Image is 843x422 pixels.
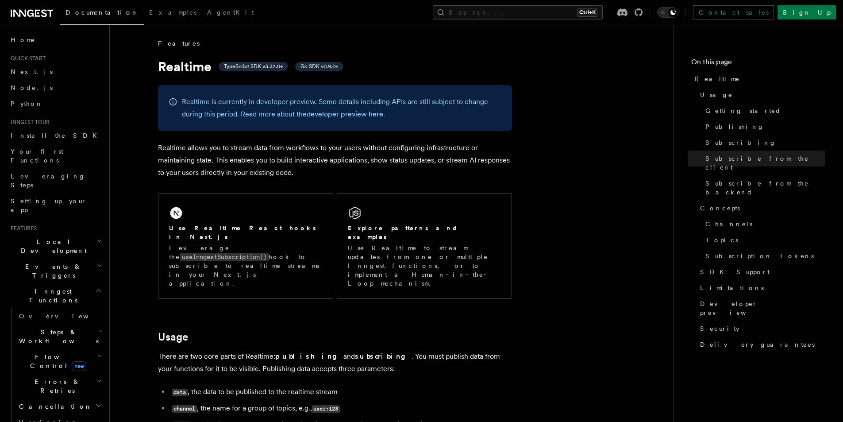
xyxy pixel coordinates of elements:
span: Topics [705,236,738,244]
p: Use Realtime to stream updates from one or multiple Inngest functions, or to implement a Human-in... [348,244,501,288]
span: Limitations [700,283,764,292]
p: Realtime allows you to stream data from workflows to your users without configuring infrastructur... [158,142,512,179]
span: Delivery guarantees [700,340,815,349]
li: , the data to be published to the realtime stream [169,386,512,399]
span: Local Development [7,237,96,255]
a: AgentKit [202,3,259,24]
span: SDK Support [700,267,770,276]
a: SDK Support [697,264,825,280]
p: Realtime is currently in developer preview. Some details including APIs are still subject to chan... [182,96,501,120]
a: Getting started [702,103,825,119]
a: Python [7,96,104,112]
a: Use Realtime React hooks in Next.jsLeverage theuseInngestSubscription()hook to subscribe to realt... [158,193,333,299]
a: Limitations [697,280,825,296]
span: Next.js [11,68,53,75]
span: Inngest Functions [7,287,96,305]
span: Realtime [695,74,740,83]
span: Install the SDK [11,132,102,139]
span: Errors & Retries [15,377,96,395]
span: Steps & Workflows [15,328,99,345]
a: Examples [144,3,202,24]
span: Quick start [7,55,46,62]
button: Inngest Functions [7,283,104,308]
code: data [172,389,188,396]
h4: On this page [691,57,825,71]
span: Setting up your app [11,197,87,213]
span: AgentKit [207,9,254,16]
a: Developer preview [697,296,825,321]
span: Your first Functions [11,148,63,164]
span: Node.js [11,84,53,91]
p: There are two core parts of Realtime: and . You must publish data from your functions for it to b... [158,350,512,375]
span: TypeScript SDK v3.32.0+ [224,63,283,70]
span: Security [700,324,739,333]
button: Errors & Retries [15,374,104,399]
span: Channels [705,220,752,228]
a: Home [7,32,104,48]
kbd: Ctrl+K [577,8,597,17]
a: Documentation [60,3,144,25]
a: Usage [158,331,188,343]
a: Subscribe from the backend [702,175,825,200]
a: Publishing [702,119,825,135]
h1: Realtime [158,58,512,74]
span: Subscribe from the backend [705,179,825,197]
span: Subscribe from the client [705,154,825,172]
h2: Use Realtime React hooks in Next.js [169,224,322,241]
span: new [72,361,86,371]
strong: publishing [275,352,343,360]
button: Cancellation [15,399,104,414]
span: Examples [149,9,196,16]
a: Leveraging Steps [7,168,104,193]
h2: Explore patterns and examples [348,224,501,241]
a: Delivery guarantees [697,337,825,352]
span: Home [11,35,35,44]
code: channel [172,405,197,413]
a: Subscribing [702,135,825,151]
a: Security [697,321,825,337]
span: Go SDK v0.9.0+ [300,63,338,70]
a: developer preview here [307,110,383,118]
a: Concepts [697,200,825,216]
span: Getting started [705,106,781,115]
button: Search...Ctrl+K [433,5,603,19]
li: , the name for a group of topics, e.g., [169,402,512,415]
a: Subscription Tokens [702,248,825,264]
a: Sign Up [778,5,836,19]
button: Steps & Workflows [15,324,104,349]
a: Contact sales [693,5,774,19]
a: Node.js [7,80,104,96]
span: Cancellation [15,402,92,411]
span: Subscribing [705,138,776,147]
button: Toggle dark mode [657,7,678,18]
span: Overview [19,313,110,320]
strong: subscribing [355,352,412,360]
a: Explore patterns and examplesUse Realtime to stream updates from one or multiple Inngest function... [337,193,512,299]
code: user:123 [312,405,340,413]
span: Usage [700,90,733,99]
a: Setting up your app [7,193,104,218]
a: Subscribe from the client [702,151,825,175]
span: Subscription Tokens [705,252,814,260]
code: useInngestSubscription() [180,253,269,261]
button: Local Development [7,234,104,259]
a: Topics [702,232,825,248]
a: Realtime [691,71,825,87]
a: Overview [15,308,104,324]
span: Publishing [705,122,764,131]
span: Events & Triggers [7,262,96,280]
span: Developer preview [700,299,825,317]
a: Install the SDK [7,128,104,143]
span: Concepts [700,204,740,213]
a: Next.js [7,64,104,80]
a: Usage [697,87,825,103]
button: Flow Controlnew [15,349,104,374]
span: Inngest tour [7,119,50,126]
a: Channels [702,216,825,232]
button: Events & Triggers [7,259,104,283]
span: Flow Control [15,352,97,370]
p: Leverage the hook to subscribe to realtime streams in your Next.js application. [169,244,322,288]
a: Your first Functions [7,143,104,168]
span: Documentation [65,9,139,16]
span: Leveraging Steps [11,173,85,189]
